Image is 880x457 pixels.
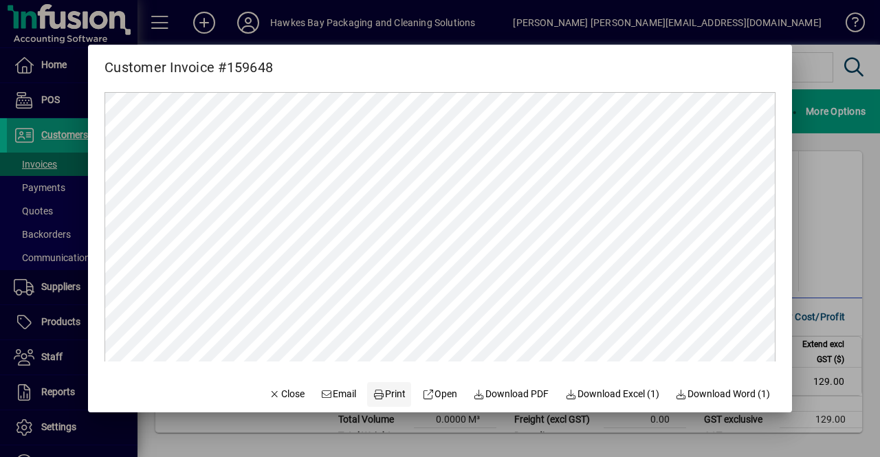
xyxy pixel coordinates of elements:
button: Print [367,382,411,407]
span: Print [373,387,406,401]
span: Email [321,387,357,401]
span: Download PDF [474,387,549,401]
button: Email [316,382,362,407]
button: Download Word (1) [670,382,776,407]
button: Close [263,382,310,407]
span: Open [422,387,457,401]
a: Download PDF [468,382,555,407]
a: Open [417,382,463,407]
span: Close [269,387,305,401]
h2: Customer Invoice #159648 [88,45,289,78]
button: Download Excel (1) [560,382,665,407]
span: Download Word (1) [676,387,771,401]
span: Download Excel (1) [565,387,659,401]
